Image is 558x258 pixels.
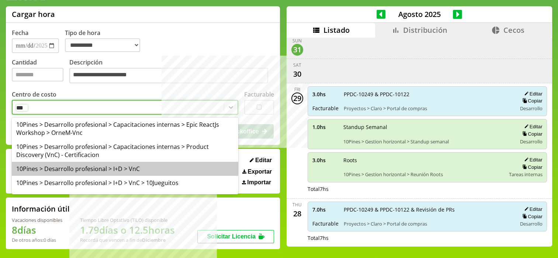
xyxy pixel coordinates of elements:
span: Solicitar Licencia [207,233,256,240]
div: Sat [293,62,301,68]
div: 28 [291,208,303,220]
span: 10Pines > Gestion horizontal > Standup semanal [343,138,512,145]
span: Importar [247,179,271,186]
div: Recordá que vencen a fin de [80,237,175,243]
button: Editar [522,157,542,163]
div: 30 [291,68,303,80]
label: Descripción [69,58,274,85]
div: Vacaciones disponibles [12,217,62,223]
label: Centro de costo [12,90,56,98]
h1: 1.79 días o 12.5 horas [80,223,175,237]
span: 1.0 hs [312,123,338,130]
div: 10Pines > Desarrollo profesional > Capacitaciones internas > Product Discovery (VnC) - Certificacion [12,140,238,162]
span: Roots [343,157,504,164]
div: Total 7 hs [308,234,547,241]
button: Copiar [520,213,542,220]
span: 10Pines > Gestion horizontal > Reunión Roots [343,171,504,178]
span: 3.0 hs [312,91,339,98]
span: Tareas internas [509,171,542,178]
div: scrollable content [287,38,552,245]
input: Cantidad [12,68,63,81]
button: Exportar [240,168,274,175]
span: Exportar [247,168,272,175]
div: 10Pines > Desarrollo profesional > Capacitaciones internas > Epic ReactJs Workshop > OrneM-Vnc [12,118,238,140]
span: Facturable [312,220,339,227]
div: 10Pines > Desarrollo profesional > I+D > VnC [12,162,238,176]
div: Total 7 hs [308,185,547,192]
span: PPDC-10249 & PPDC-10122 [344,91,512,98]
span: Distribución [403,25,447,35]
div: Fri [294,86,300,93]
button: Copiar [520,164,542,170]
b: Diciembre [142,237,166,243]
span: Editar [255,157,272,164]
span: Cecos [503,25,524,35]
div: Sun [292,38,302,44]
h1: Cargar hora [12,9,55,19]
span: Desarrollo [520,105,542,112]
button: Editar [522,91,542,97]
div: Thu [292,202,302,208]
h2: Información útil [12,204,70,214]
span: Desarrollo [520,220,542,227]
span: Proyectos > Claro > Portal de compras [344,220,512,227]
label: Tipo de hora [65,29,146,53]
label: Facturable [244,90,274,98]
div: 29 [291,93,303,104]
button: Editar [522,123,542,130]
label: Fecha [12,29,28,37]
button: Editar [522,206,542,212]
div: De otros años: 0 días [12,237,62,243]
select: Tipo de hora [65,38,140,52]
button: Copiar [520,131,542,137]
button: Editar [247,157,274,164]
div: Tiempo Libre Optativo (TiLO) disponible [80,217,175,223]
button: Solicitar Licencia [197,230,274,243]
h1: 8 días [12,223,62,237]
textarea: Descripción [69,68,268,83]
span: Agosto 2025 [385,9,453,19]
span: Proyectos > Claro > Portal de compras [344,105,512,112]
div: 10Pines > Desarrollo profesional > I+D > VNC Apps mobiles [12,190,238,204]
div: 10Pines > Desarrollo profesional > I+D > VnC > 10Jueguitos [12,176,238,190]
button: Copiar [520,98,542,104]
span: Standup Semanal [343,123,512,130]
span: Desarrollo [520,138,542,145]
span: Facturable [312,105,339,112]
span: 3.0 hs [312,157,338,164]
span: Listado [323,25,350,35]
span: PPDC-10249 & PPDC-10122 & Revisión de PRs [344,206,512,213]
span: 7.0 hs [312,206,339,213]
div: 31 [291,44,303,56]
label: Cantidad [12,58,69,85]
